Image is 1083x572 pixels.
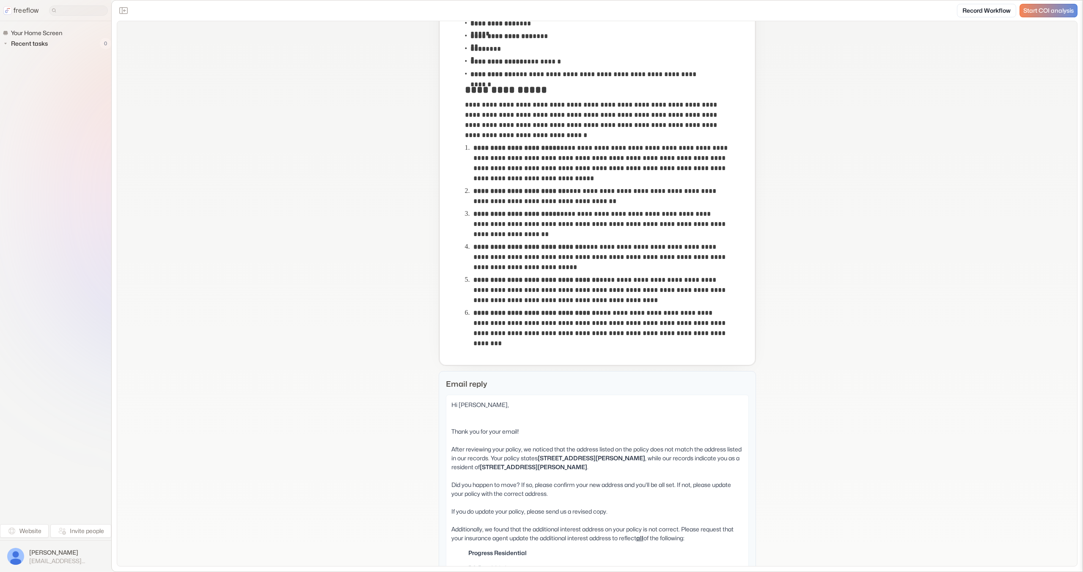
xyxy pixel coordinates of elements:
[468,564,510,572] strong: PO Box 660121
[957,4,1016,17] a: Record Workflow
[538,454,645,462] b: [STREET_ADDRESS][PERSON_NAME]
[468,549,527,556] strong: Progress Residential
[3,38,51,49] button: Recent tasks
[9,39,50,48] span: Recent tasks
[7,548,24,565] img: profile
[3,5,39,16] a: freeflow
[14,5,39,16] p: freeflow
[1020,4,1078,17] a: Start COI analysis
[100,38,111,49] span: 0
[480,463,587,470] b: [STREET_ADDRESS][PERSON_NAME]
[50,524,111,538] button: Invite people
[446,378,749,390] p: Email reply
[29,557,104,565] span: [EMAIL_ADDRESS][DOMAIN_NAME]
[117,4,130,17] button: Close the sidebar
[1023,7,1074,14] span: Start COI analysis
[3,28,66,38] a: Your Home Screen
[636,534,643,542] strong: all
[9,29,65,37] span: Your Home Screen
[29,548,104,557] span: [PERSON_NAME]
[5,546,106,567] button: [PERSON_NAME][EMAIL_ADDRESS][DOMAIN_NAME]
